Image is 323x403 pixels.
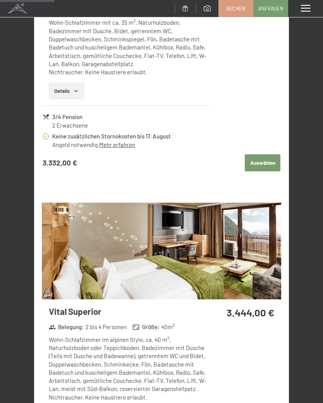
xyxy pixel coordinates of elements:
div: Angeld notwendig. [52,141,280,149]
div: 2 Erwachsene [52,121,280,130]
div: Keine zusätzlichen Stornokosten bis 17. August [52,132,280,141]
div: 3/4 Pension [52,113,280,121]
strong: 3.332,00 € [43,158,77,168]
span: Buchen [226,5,246,12]
strong: 3.444,00 € [227,306,274,318]
div: Wohn-Schlafzimmer mit ca. 35 m², Naturholzboden, Badezimmer mit Dusche, Bidet, getrenntem WC, Dop... [49,19,209,76]
a: Anfragen [254,0,288,17]
img: mss_renderimg.php [42,203,282,299]
button: Auswählen [245,154,280,171]
h3: Vital Superior [49,306,209,318]
span: Anfragen [258,5,283,12]
span: 2 bis 4 Personen [86,323,127,331]
a: Buchen [219,0,253,17]
strong: Belegung : [49,323,84,331]
a: Mehr erfahren [99,141,135,148]
button: Details [49,82,84,99]
strong: Größe : [132,323,160,331]
div: Wohn-Schlafzimmer im alpinen Style, ca. 40 m², Naturholzboden oder Teppichboden, Badezimmer mit D... [49,336,209,401]
span: 40 m² [161,323,175,331]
